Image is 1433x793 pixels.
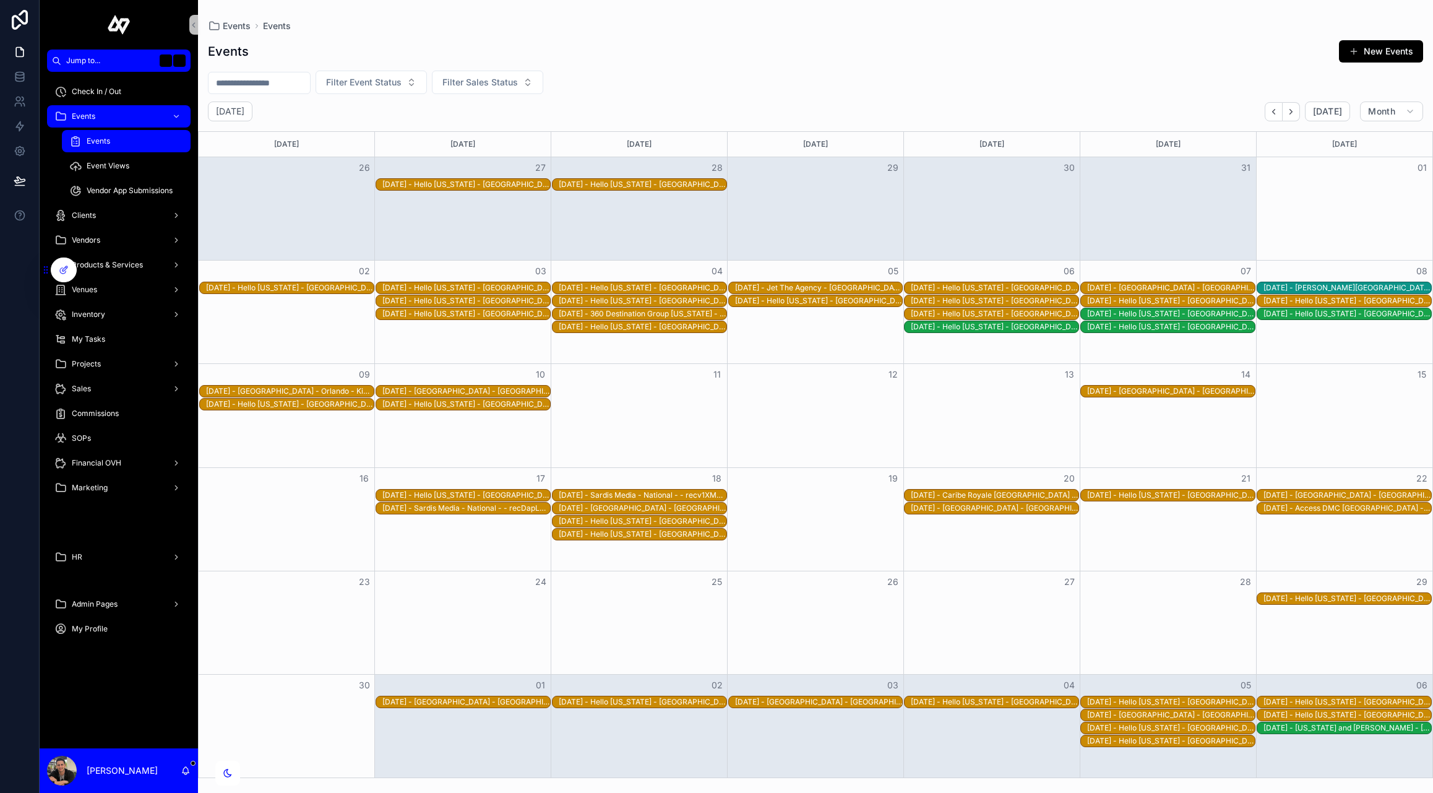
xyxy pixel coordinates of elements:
button: 28 [1238,574,1253,589]
button: 29 [885,160,900,175]
div: [DATE] - Hello [US_STATE] - [GEOGRAPHIC_DATA] - [GEOGRAPHIC_DATA] Lighthaus [GEOGRAPHIC_DATA] - r... [911,296,1078,306]
div: [DATE] - Caribe Royale [GEOGRAPHIC_DATA] - [GEOGRAPHIC_DATA] - [GEOGRAPHIC_DATA] Royale - reclJfP... [911,490,1078,500]
div: 11/29/2025 - Hello Florida - Orlando - Gaylord Palms Resort and Convention Center - recidTrx8HYYm... [1263,593,1431,604]
div: [DATE] [200,132,372,157]
button: 03 [533,264,548,279]
button: 09 [357,367,372,382]
div: Month View [198,131,1433,778]
div: [DATE] - Hello [US_STATE] - [GEOGRAPHIC_DATA][PERSON_NAME][GEOGRAPHIC_DATA] - rec8oZMPPcWc56lK6 [911,322,1078,332]
span: Admin Pages [72,599,118,609]
button: 02 [357,264,372,279]
h2: [DATE] [216,105,244,118]
div: 11/17/2025 - Hello Florida - Orlando - Orlando World Center Marriott - recB2EkFxwPjVCRfg [382,490,550,501]
a: Events [263,20,291,32]
div: [DATE] - Hello [US_STATE] - [GEOGRAPHIC_DATA] - [GEOGRAPHIC_DATA] Marriott - recBaFxAsvrkYZs3i [559,322,726,332]
div: 11/10/2025 - Hello Florida - Orlando - Rosen Center Hotel - rec3JrFgb6RMnfAOp [382,399,550,410]
div: 11/9/2025 - Hello Florida - Orlando - - rec3i4CmHtlghSGsn [206,399,374,410]
button: 05 [885,264,900,279]
button: 10 [533,367,548,382]
div: 11/22/2025 - Access DMC Orlando - Orlando - JW Marriott Orlando Grande Lakes - recNI4xQUiIZLMTwh [1263,503,1431,514]
div: [DATE] - [PERSON_NAME][GEOGRAPHIC_DATA][PERSON_NAME] - [GEOGRAPHIC_DATA][PERSON_NAME][GEOGRAPHIC_... [1263,283,1431,293]
span: Events [87,136,110,146]
div: 12/6/2025 - Hello Florida - Orlando - Brown and Brown Office - recU5EVgmutwfuil7 [1263,696,1431,708]
a: Commissions [47,402,191,425]
div: 11/2/2025 - Hello Florida - Orlando - Orlando World Center Marriott - recR0zpTr2EXvyl16 [206,282,374,293]
a: Events [208,20,251,32]
div: 11/7/2025 - Hello Florida - Orlando - Ritz Carlton - Grande Lakes - rec9n9KeHpXWDF6TK [1087,308,1255,319]
div: [DATE] - [GEOGRAPHIC_DATA] - Orlando - Kia Center - recd5BzdCNiyc1hig [206,386,374,396]
div: 11/5/2025 - Jet The Agency - Las Vegas - The Marriott Anaheim - recFqi222kFVHbzSz [735,282,903,293]
button: 13 [1062,367,1077,382]
div: [DATE] - Hello [US_STATE] - [GEOGRAPHIC_DATA] - Hyatt Regency - [GEOGRAPHIC_DATA] - rec9jT6pCGlev... [1087,296,1255,306]
div: 11/5/2025 - Hello Florida - Orlando - Gaylord Palms Resort and Convention Center - recUhOYpqJndg7WEa [735,295,903,306]
button: 16 [357,471,372,486]
button: 22 [1414,471,1429,486]
button: 18 [710,471,725,486]
a: Venues [47,279,191,301]
div: 11/17/2025 - Sardis Media - National - - recDapL73QJyTUujS [382,503,550,514]
button: 31 [1238,160,1253,175]
button: 14 [1238,367,1253,382]
span: Month [1368,106,1395,117]
div: 11/6/2025 - Hello Florida - Orlando - JW Marriott Orlando Grande Lakes - recq54Od6e3uCFsQ9 [911,282,1078,293]
button: Month [1360,102,1423,121]
button: [DATE] [1305,102,1350,121]
div: 12/6/2025 - Virginia and Zach Oliver - Orlando - Cypress Grove Estate House - recseKToaPUSU5lWR [1263,722,1431,734]
div: [DATE] - [GEOGRAPHIC_DATA] - [GEOGRAPHIC_DATA] - [GEOGRAPHIC_DATA] - rec4CQslAQame4Rqe [735,697,903,707]
a: My Profile [47,618,191,640]
div: [DATE] - Hello [US_STATE] - [GEOGRAPHIC_DATA] - [GEOGRAPHIC_DATA] - [GEOGRAPHIC_DATA] - rec9n9KeH... [1087,309,1255,319]
button: 01 [533,678,548,693]
img: App logo [108,15,131,35]
span: Projects [72,359,101,369]
div: [DATE] - Sardis Media - National - - recv1XMd61RCSKjHs [559,490,726,500]
div: [DATE] - [GEOGRAPHIC_DATA] - [GEOGRAPHIC_DATA] - [GEOGRAPHIC_DATA] - recbtKDsc3PdApa2l [1087,386,1255,396]
a: Clients [47,204,191,227]
a: Events [47,105,191,128]
div: [DATE] - Hello [US_STATE] - [GEOGRAPHIC_DATA] - [GEOGRAPHIC_DATA] Marriott - recB2EkFxwPjVCRfg [382,490,550,500]
button: 11 [710,367,725,382]
span: Events [72,111,95,121]
div: 11/6/2025 - Hello Florida - Orlando - The Florida Aquarium - rec39v5VvncXgZYV3 [911,308,1078,319]
div: [DATE] - [GEOGRAPHIC_DATA] - [GEOGRAPHIC_DATA] - [GEOGRAPHIC_DATA] - recgWVcSsCP7rRGKJ [1087,710,1255,720]
button: 15 [1414,367,1429,382]
div: 12/5/2025 - Hello Florida - Orlando - Rosen Shingle Creek - recm7rt2pzCQXgeDI [1087,722,1255,734]
div: 11/4/2025 - Hello Florida - Orlando - JW Marriott Orlando Grande Lakes - recyUDMVipwAQ34si [559,295,726,306]
div: [DATE] - Access DMC [GEOGRAPHIC_DATA] - [GEOGRAPHIC_DATA][PERSON_NAME][GEOGRAPHIC_DATA] - recNI4x... [1263,503,1431,513]
div: [DATE] - [GEOGRAPHIC_DATA] - [GEOGRAPHIC_DATA] - [GEOGRAPHIC_DATA] - rec9LEyEUBC7eU5FZ [559,503,726,513]
a: New Events [1339,40,1423,63]
span: Clients [72,210,96,220]
div: 11/6/2025 - Hello Florida - Orlando - JW Marriott Orlando Grande Lakes - rec8oZMPPcWc56lK6 [911,321,1078,332]
div: 12/6/2025 - Hello Florida - Orlando - Orange County Convention Center - West Building - rec6YAr8e... [1263,709,1431,721]
div: [DATE] - Hello [US_STATE] - [GEOGRAPHIC_DATA][PERSON_NAME][GEOGRAPHIC_DATA] - rec4ir84j9dW0nP6v [911,697,1078,707]
div: scrollable content [40,72,198,748]
span: Vendors [72,235,100,245]
button: 17 [533,471,548,486]
span: Check In / Out [72,87,121,97]
button: Back [1265,102,1283,121]
div: 11/8/2025 - Bishop Moore Catholic High School - Orlando - Rosen Shingle Creek - recKZKnxt5ncomo8V [1263,282,1431,293]
div: [DATE] - Hello [US_STATE] - [GEOGRAPHIC_DATA] - [GEOGRAPHIC_DATA] Marriott - recX3k63chL9PCzK5 [382,309,550,319]
div: 11/18/2025 - Sardis Media - National - - recv1XMd61RCSKjHs [559,490,726,501]
div: [DATE] - Hello [US_STATE] - [GEOGRAPHIC_DATA] - [GEOGRAPHIC_DATA] - recXnMhYMxsBsXrsL [559,283,726,293]
button: 04 [710,264,725,279]
div: 10/27/2025 - Hello Florida - Orlando - Rosen Shingle Creek - reclP9Zsqlur51XQM [382,179,550,190]
div: [DATE] - Hello [US_STATE] - [GEOGRAPHIC_DATA] - [GEOGRAPHIC_DATA] Marriott - recR0zpTr2EXvyl16 [206,283,374,293]
button: Select Button [432,71,543,94]
button: 26 [885,574,900,589]
div: [DATE] - Hello [US_STATE] - [GEOGRAPHIC_DATA][PERSON_NAME][GEOGRAPHIC_DATA] - recI4noGp9QjmUWOQ [1263,296,1431,306]
div: 11/3/2025 - Hello Florida - Orlando - Orlando World Center Marriott - recX3k63chL9PCzK5 [382,308,550,319]
div: [DATE] - Hello [US_STATE] - [GEOGRAPHIC_DATA] - The [US_STATE] Aquarium - rec39v5VvncXgZYV3 [911,309,1078,319]
a: Sales [47,378,191,400]
div: 11/3/2025 - Hello Florida - Orlando - Renaissance Orlando at Sea World - recriVZlIdLU0UoaZ [382,295,550,306]
div: [DATE] - Jet The Agency - [GEOGRAPHIC_DATA] - The Marriott Anaheim - recFqi222kFVHbzSz [735,283,903,293]
span: K [174,56,184,66]
div: 11/18/2025 - LoganMania - Orlando - Kia Center - rec9LEyEUBC7eU5FZ [559,503,726,514]
div: 11/7/2025 - Hello Florida - Orlando - Hyatt Regency - Orlando - rec9jT6pCGlevBmk3 [1087,295,1255,306]
span: Commissions [72,409,119,418]
a: Marketing [47,477,191,499]
span: Products & Services [72,260,143,270]
div: [DATE] - Hello [US_STATE] - [GEOGRAPHIC_DATA][PERSON_NAME] [GEOGRAPHIC_DATA] - recm7rt2pzCQXgeDI [1087,723,1255,733]
div: 11/14/2025 - LoganMania - Orlando - Kia Center - recbtKDsc3PdApa2l [1087,386,1255,397]
button: 06 [1062,264,1077,279]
